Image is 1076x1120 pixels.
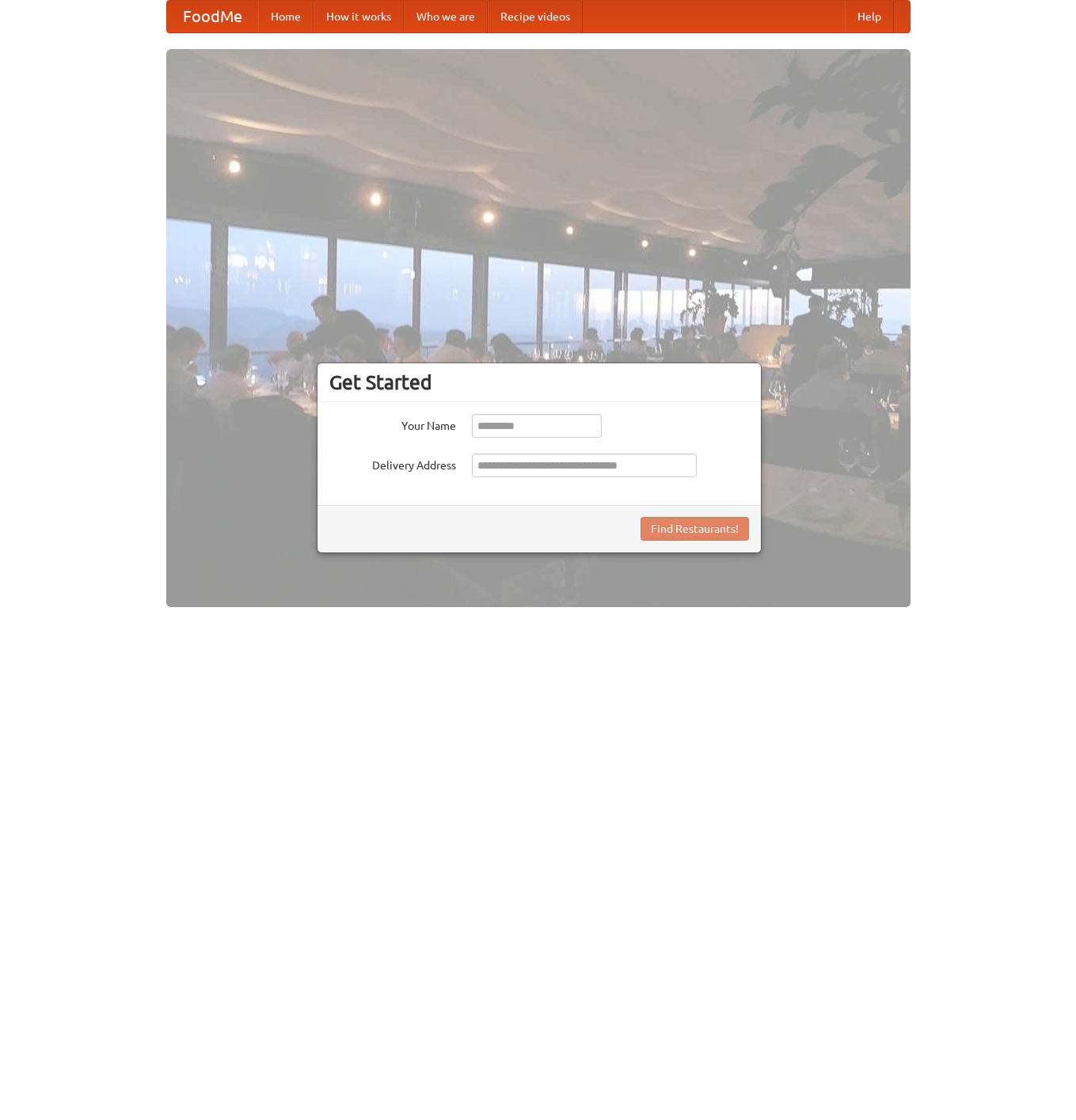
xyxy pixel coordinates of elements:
[488,1,583,32] a: Recipe videos
[314,1,404,32] a: How it works
[329,414,456,434] label: Your Name
[167,1,258,32] a: FoodMe
[329,454,456,473] label: Delivery Address
[845,1,894,32] a: Help
[641,517,749,541] button: Find Restaurants!
[404,1,488,32] a: Who we are
[258,1,314,32] a: Home
[329,370,749,394] h3: Get Started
